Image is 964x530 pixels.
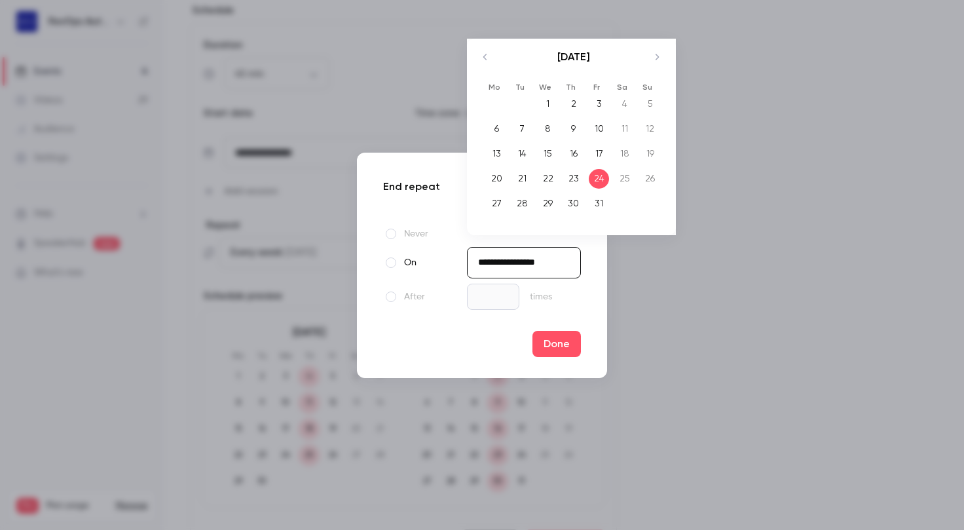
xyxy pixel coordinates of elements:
td: Saturday, October 4, 2025 [612,92,637,117]
button: Done [532,331,581,357]
td: Thursday, October 9, 2025 [561,117,586,142]
div: 8 [538,119,558,139]
td: Friday, October 3, 2025 [586,92,612,117]
td: Friday, October 17, 2025 [586,142,612,166]
div: 1 [538,94,558,114]
div: 28 [512,194,532,214]
div: 20 [487,169,507,189]
td: Thursday, October 23, 2025 [561,166,586,191]
div: 6 [487,119,507,139]
td: Wednesday, October 1, 2025 [535,92,561,117]
td: Saturday, October 11, 2025 [612,117,637,142]
td: Monday, October 13, 2025 [484,142,510,166]
div: 4 [614,94,635,114]
td: Sunday, October 19, 2025 [637,142,663,166]
div: 15 [538,144,558,164]
p: End repeat [383,179,581,195]
td: Sunday, October 26, 2025 [637,166,663,191]
strong: [DATE] [557,50,590,63]
small: Fr [593,83,600,92]
div: 11 [614,119,635,139]
div: 25 [614,169,635,189]
div: 3 [589,94,609,114]
div: 26 [640,169,660,189]
small: Su [642,83,652,92]
td: Tuesday, October 7, 2025 [510,117,535,142]
div: 13 [487,144,507,164]
div: Calendar [467,39,675,229]
span: times [530,290,552,303]
td: Tuesday, October 28, 2025 [510,191,535,216]
div: 7 [512,119,532,139]
td: Thursday, October 2, 2025 [561,92,586,117]
small: Sa [617,83,627,92]
td: Tuesday, October 21, 2025 [510,166,535,191]
td: Tuesday, October 14, 2025 [510,142,535,166]
small: Mo [489,83,500,92]
td: Wednesday, October 15, 2025 [535,142,561,166]
div: 18 [614,144,635,164]
div: 30 [563,194,584,214]
div: 29 [538,194,558,214]
input: Tue, February 17 2026 [467,247,581,278]
div: 22 [538,169,558,189]
div: 31 [589,194,609,214]
div: 24 [589,169,609,189]
td: Friday, October 31, 2025 [586,191,612,216]
td: Saturday, October 18, 2025 [612,142,637,166]
div: 21 [512,169,532,189]
div: 17 [589,144,609,164]
div: 14 [512,144,532,164]
td: Wednesday, October 8, 2025 [535,117,561,142]
div: 27 [487,194,507,214]
td: Selected. Friday, October 24, 2025 [586,166,612,191]
td: Monday, October 27, 2025 [484,191,510,216]
td: Sunday, October 12, 2025 [637,117,663,142]
small: We [539,83,551,92]
small: Tu [515,83,525,92]
td: Wednesday, October 22, 2025 [535,166,561,191]
label: Never [383,226,462,242]
div: 12 [640,119,660,139]
div: 23 [563,169,584,189]
small: Th [566,83,576,92]
td: Monday, October 20, 2025 [484,166,510,191]
div: 16 [563,144,584,164]
td: Sunday, October 5, 2025 [637,92,663,117]
div: 19 [640,144,660,164]
td: Saturday, October 25, 2025 [612,166,637,191]
div: 2 [563,94,584,114]
label: On [383,255,462,271]
div: 10 [589,119,609,139]
td: Thursday, October 16, 2025 [561,142,586,166]
label: After [383,289,462,305]
td: Thursday, October 30, 2025 [561,191,586,216]
div: 9 [563,119,584,139]
td: Monday, October 6, 2025 [484,117,510,142]
td: Friday, October 10, 2025 [586,117,612,142]
div: 5 [640,94,660,114]
td: Wednesday, October 29, 2025 [535,191,561,216]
